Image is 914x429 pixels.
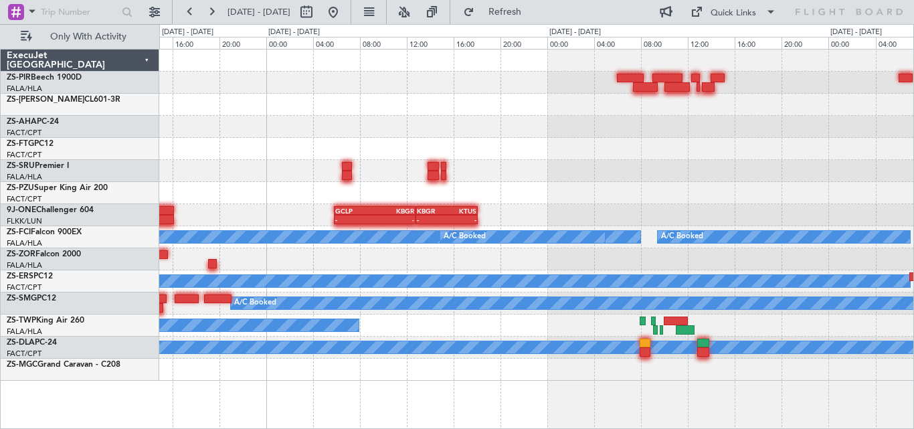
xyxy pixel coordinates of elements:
a: ZS-DLAPC-24 [7,339,57,347]
div: 20:00 [500,37,547,49]
span: ZS-MGC [7,361,37,369]
span: ZS-PIR [7,74,31,82]
a: FACT/CPT [7,282,41,292]
a: ZS-ERSPC12 [7,272,53,280]
div: 20:00 [782,37,828,49]
span: ZS-ZOR [7,250,35,258]
a: ZS-AHAPC-24 [7,118,59,126]
span: ZS-FCI [7,228,31,236]
div: 16:00 [735,37,782,49]
a: ZS-PZUSuper King Air 200 [7,184,108,192]
div: 04:00 [594,37,641,49]
div: 00:00 [266,37,313,49]
span: ZS-FTG [7,140,34,148]
a: FALA/HLA [7,238,42,248]
div: KTUS [447,207,476,215]
div: 08:00 [641,37,688,49]
div: Quick Links [711,7,756,20]
button: Only With Activity [15,26,145,48]
span: ZS-PZU [7,184,34,192]
a: FACT/CPT [7,128,41,138]
span: 9J-ONE [7,206,36,214]
a: ZS-[PERSON_NAME]CL601-3R [7,96,120,104]
div: GCLP [335,207,375,215]
a: FLKK/LUN [7,216,42,226]
div: A/C Booked [234,293,276,313]
div: 16:00 [454,37,500,49]
a: FALA/HLA [7,327,42,337]
span: ZS-TWP [7,317,36,325]
div: 00:00 [828,37,875,49]
a: ZS-SRUPremier I [7,162,69,170]
a: FALA/HLA [7,260,42,270]
button: Quick Links [684,1,783,23]
span: Refresh [477,7,533,17]
div: 16:00 [173,37,219,49]
a: FACT/CPT [7,194,41,204]
div: 12:00 [688,37,735,49]
div: KBGR [375,207,414,215]
a: ZS-ZORFalcon 2000 [7,250,81,258]
button: Refresh [457,1,537,23]
div: A/C Booked [444,227,486,247]
div: - [447,216,476,224]
div: KBGR [417,207,446,215]
span: [DATE] - [DATE] [227,6,290,18]
span: ZS-SMG [7,294,37,303]
a: 9J-ONEChallenger 604 [7,206,94,214]
div: [DATE] - [DATE] [162,27,213,38]
div: - [417,216,446,224]
div: 12:00 [407,37,454,49]
a: ZS-FCIFalcon 900EX [7,228,82,236]
div: [DATE] - [DATE] [830,27,882,38]
span: ZS-[PERSON_NAME] [7,96,84,104]
span: ZS-SRU [7,162,35,170]
a: ZS-MGCGrand Caravan - C208 [7,361,120,369]
div: 00:00 [547,37,594,49]
a: FALA/HLA [7,172,42,182]
div: [DATE] - [DATE] [549,27,601,38]
div: 20:00 [219,37,266,49]
div: [DATE] - [DATE] [268,27,320,38]
span: Only With Activity [35,32,141,41]
input: Trip Number [41,2,118,22]
span: ZS-AHA [7,118,37,126]
a: FACT/CPT [7,150,41,160]
a: FACT/CPT [7,349,41,359]
div: - [335,216,375,224]
a: ZS-PIRBeech 1900D [7,74,82,82]
div: A/C Booked [661,227,703,247]
a: ZS-FTGPC12 [7,140,54,148]
div: 08:00 [360,37,407,49]
a: ZS-TWPKing Air 260 [7,317,84,325]
a: ZS-SMGPC12 [7,294,56,303]
span: ZS-DLA [7,339,35,347]
span: ZS-ERS [7,272,33,280]
div: 04:00 [313,37,360,49]
a: FALA/HLA [7,84,42,94]
div: - [375,216,414,224]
